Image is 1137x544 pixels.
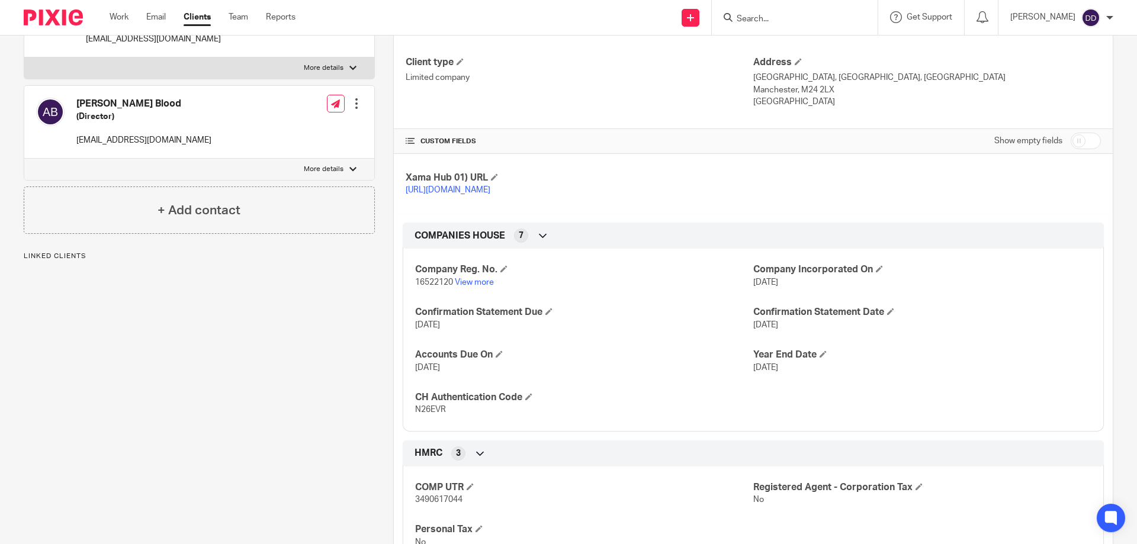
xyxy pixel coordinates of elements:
p: Manchester, M24 2LX [753,84,1101,96]
p: [GEOGRAPHIC_DATA] [753,96,1101,108]
p: [EMAIL_ADDRESS][DOMAIN_NAME] [76,134,211,146]
span: [DATE] [753,321,778,329]
img: svg%3E [36,98,65,126]
h5: (Director) [76,111,211,123]
span: Get Support [907,13,952,21]
label: Show empty fields [994,135,1062,147]
p: Linked clients [24,252,375,261]
h4: Personal Tax [415,523,753,536]
img: Pixie [24,9,83,25]
h4: Company Reg. No. [415,263,753,276]
h4: CH Authentication Code [415,391,753,404]
a: Reports [266,11,296,23]
p: More details [304,165,343,174]
p: More details [304,63,343,73]
h4: Year End Date [753,349,1091,361]
h4: Registered Agent - Corporation Tax [753,481,1091,494]
h4: Client type [406,56,753,69]
span: No [753,495,764,504]
span: COMPANIES HOUSE [415,230,505,242]
span: [DATE] [753,278,778,287]
p: [EMAIL_ADDRESS][DOMAIN_NAME] [86,33,259,45]
h4: CUSTOM FIELDS [406,137,753,146]
h4: Confirmation Statement Date [753,306,1091,318]
h4: Address [753,56,1101,69]
p: Limited company [406,72,753,83]
input: Search [735,14,842,25]
span: [DATE] [415,363,440,372]
h4: Accounts Due On [415,349,753,361]
img: svg%3E [1081,8,1100,27]
span: N26EVR [415,405,446,414]
span: HMRC [415,447,442,459]
h4: Confirmation Statement Due [415,306,753,318]
a: Team [229,11,248,23]
h4: [PERSON_NAME] Blood [76,98,211,110]
a: Clients [184,11,211,23]
p: [GEOGRAPHIC_DATA], [GEOGRAPHIC_DATA], [GEOGRAPHIC_DATA] [753,72,1101,83]
span: [DATE] [415,321,440,329]
span: 3 [456,448,461,459]
h4: Xama Hub 01) URL [406,172,753,184]
h4: + Add contact [158,201,240,220]
a: [URL][DOMAIN_NAME] [406,186,490,194]
a: Work [110,11,129,23]
span: [DATE] [753,363,778,372]
h4: Company Incorporated On [753,263,1091,276]
p: [PERSON_NAME] [1010,11,1075,23]
span: 16522120 [415,278,453,287]
h4: COMP UTR [415,481,753,494]
span: 7 [519,230,523,242]
a: Email [146,11,166,23]
span: 3490617044 [415,495,462,504]
a: View more [455,278,494,287]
